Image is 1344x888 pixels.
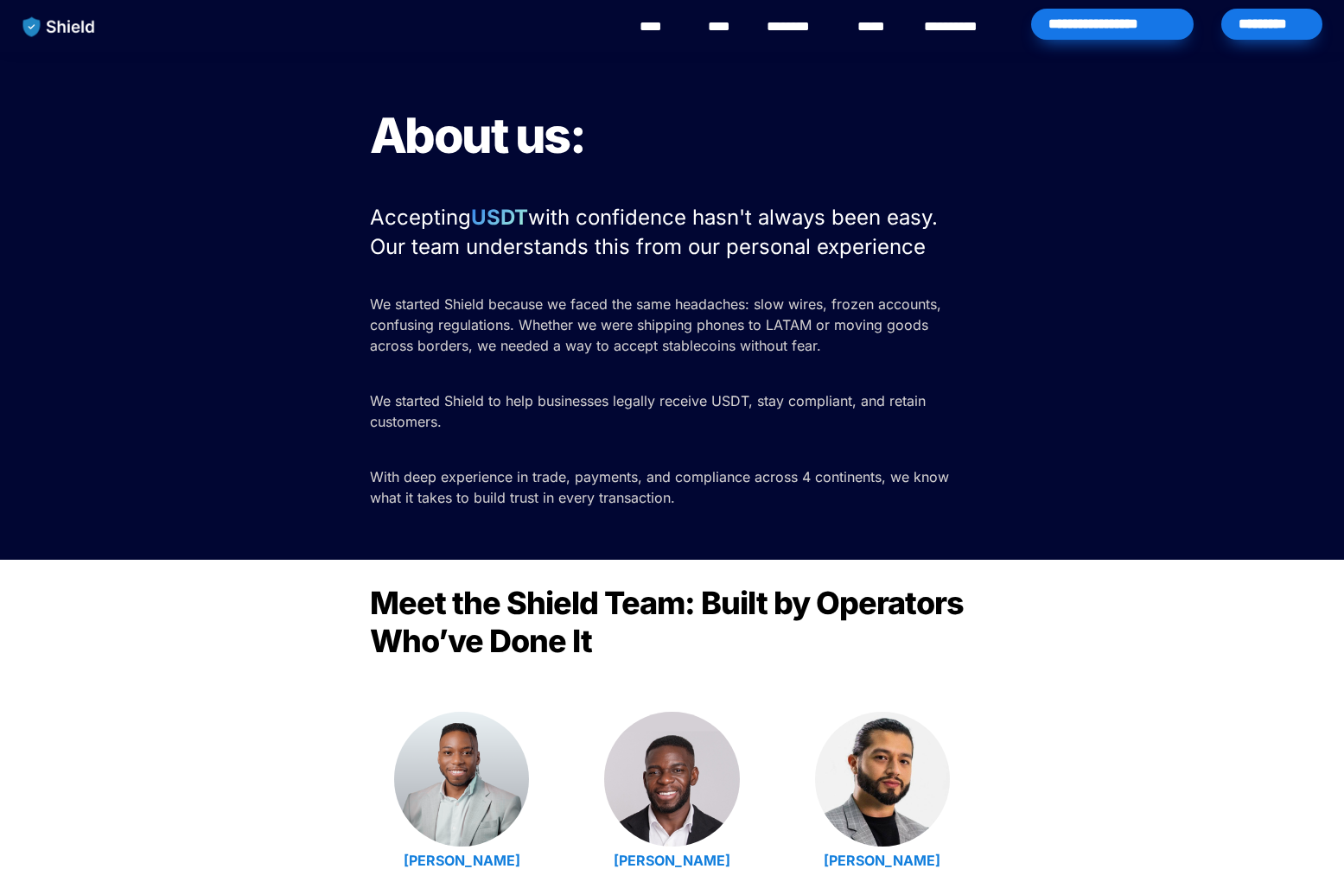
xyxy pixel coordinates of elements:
[370,392,930,430] span: We started Shield to help businesses legally receive USDT, stay compliant, and retain customers.
[370,205,471,230] span: Accepting
[824,852,940,869] a: [PERSON_NAME]
[614,852,730,869] a: [PERSON_NAME]
[15,9,104,45] img: website logo
[370,205,944,259] span: with confidence hasn't always been easy. Our team understands this from our personal experience
[471,205,528,230] strong: USDT
[370,106,585,165] span: About us:
[370,584,970,660] span: Meet the Shield Team: Built by Operators Who’ve Done It
[404,852,520,869] a: [PERSON_NAME]
[370,295,946,354] span: We started Shield because we faced the same headaches: slow wires, frozen accounts, confusing reg...
[370,468,953,506] span: With deep experience in trade, payments, and compliance across 4 continents, we know what it take...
